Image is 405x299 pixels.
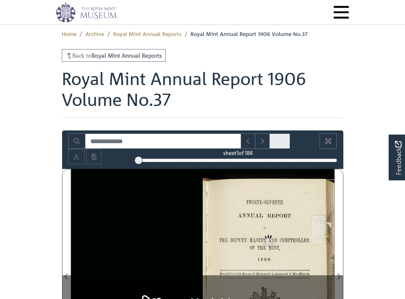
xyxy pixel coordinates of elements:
button: Previous Match [241,133,255,149]
div: sheet of 184 [139,149,337,157]
button: Search [68,133,85,149]
span: Feedback [393,141,403,175]
button: Menu [333,4,350,21]
span: Royal Mint Annual Report 1906 Volume No.37 [190,30,308,37]
input: Search for [85,133,241,149]
a: Home [62,30,76,37]
img: logo_wide.png [56,2,117,22]
a: Would you like to provide feedback? [389,135,405,180]
a: Back toRoyal Mint Annual Reports [62,49,166,62]
button: Full screen mode [320,133,337,149]
button: Open transcription window [86,149,102,164]
strong: Royal Mint Annual Reports [92,52,162,59]
button: Next Match [255,133,270,149]
h1: Royal Mint Annual Report 1906 Volume No.37 [62,68,344,118]
span: 1 [237,149,239,156]
button: Toggle text selection (Alt+T) [68,149,85,164]
a: Royal Mint Annual Reports [113,30,181,37]
a: Archive [85,30,104,37]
